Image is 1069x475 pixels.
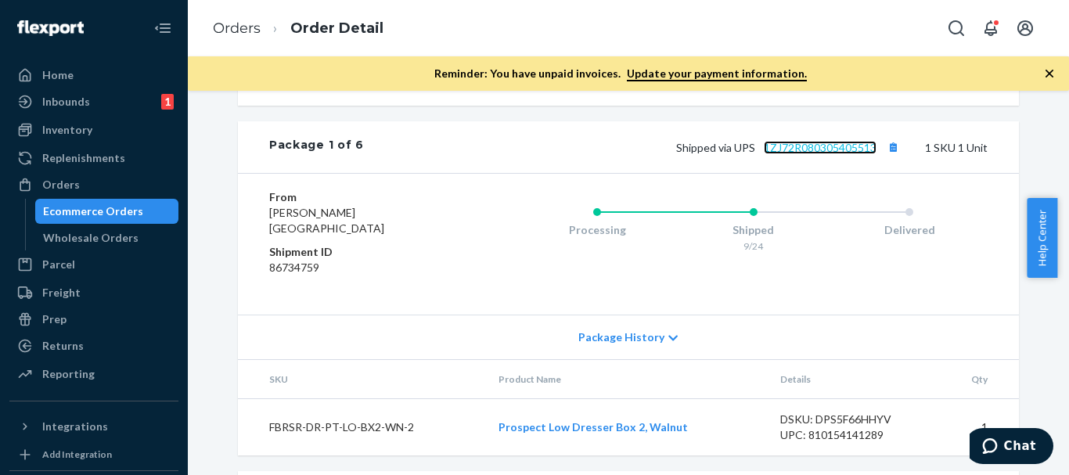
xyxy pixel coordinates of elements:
td: 1 [940,399,1019,456]
a: Freight [9,280,178,305]
th: Qty [940,360,1019,399]
span: [PERSON_NAME][GEOGRAPHIC_DATA] [269,206,384,235]
div: Orders [42,177,80,193]
div: Prep [42,311,67,327]
li: Send your inventory and get your first order shipped [47,138,352,183]
iframe: Opens a widget where you can chat to one of our agents [970,428,1053,467]
div: 1 [161,94,174,110]
div: Inventory [42,122,92,138]
button: Close Navigation [147,13,178,44]
div: Processing [519,222,675,238]
div: 60 Get Started [23,31,352,58]
button: Open account menu [1010,13,1041,44]
a: Reporting [9,362,178,387]
a: Update your payment information. [627,67,807,81]
div: Inbounds [42,94,90,110]
div: Returns [42,338,84,354]
dd: 86734759 [269,260,456,275]
a: Replenishments [9,146,178,171]
a: Inventory [9,117,178,142]
th: Details [768,360,940,399]
a: Returns [9,333,178,358]
button: Open Search Box [941,13,972,44]
a: Parcel [9,252,178,277]
div: Integrations [42,419,108,434]
div: Shipped [675,222,832,238]
div: Wholesale Orders [43,230,139,246]
img: Flexport logo [17,20,84,36]
a: Add Integration [9,445,178,464]
a: Orders [213,20,261,37]
button: Help Center [1027,198,1057,278]
td: FBRSR-DR-PT-LO-BX2-WN-2 [238,399,486,456]
div: 9/24 [675,239,832,253]
dt: From [269,189,456,205]
a: Prep [9,307,178,332]
a: Prospect Low Dresser Box 2, Walnut [499,420,688,434]
div: Replenishments [42,150,125,166]
div: Package 1 of 6 [269,137,364,157]
a: 1ZJ72R080305405513 [764,141,876,154]
a: Ecommerce Orders [35,199,179,224]
a: Inbounds1 [9,89,178,114]
div: Reporting [42,366,95,382]
div: 1 SKU 1 Unit [364,137,988,157]
button: Copy tracking number [883,137,903,157]
div: UPC: 810154141289 [780,427,927,443]
a: Wholesale Orders [35,225,179,250]
ol: breadcrumbs [200,5,396,52]
button: Integrations [9,414,178,439]
button: Open notifications [975,13,1006,44]
div: Add Integration [42,448,112,461]
div: Parcel [42,257,75,272]
th: SKU [238,360,486,399]
span: Shipped via UPS [676,141,903,154]
div: Delivered [831,222,988,238]
p: Reminder: You have unpaid invoices. [434,66,807,81]
div: Ecommerce Orders [43,203,143,219]
th: Product Name [486,360,768,399]
a: Orders [9,172,178,197]
li: Create your first inbound [47,77,352,100]
div: Freight [42,285,81,300]
div: DSKU: DPS5F66HHYV [780,412,927,427]
li: Activate your fast tags [47,107,352,130]
a: Order Detail [290,20,383,37]
span: Package History [578,329,664,345]
dt: Shipment ID [269,244,456,260]
a: Home [9,63,178,88]
div: Home [42,67,74,83]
